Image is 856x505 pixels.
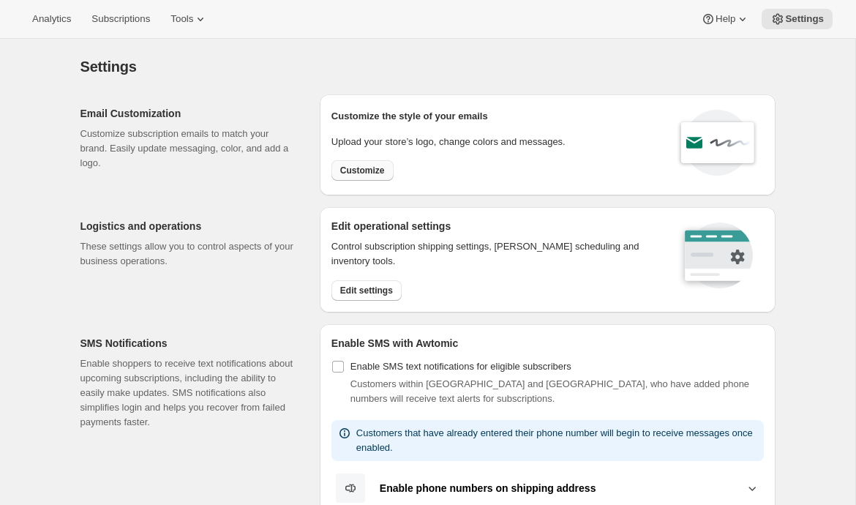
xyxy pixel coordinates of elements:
[331,109,488,124] p: Customize the style of your emails
[380,482,596,494] b: Enable phone numbers on shipping address
[32,13,71,25] span: Analytics
[80,219,296,233] h2: Logistics and operations
[83,9,159,29] button: Subscriptions
[331,239,658,269] p: Control subscription shipping settings, [PERSON_NAME] scheduling and inventory tools.
[692,9,759,29] button: Help
[80,59,137,75] span: Settings
[80,106,296,121] h2: Email Customization
[80,239,296,269] p: These settings allow you to control aspects of your business operations.
[762,9,833,29] button: Settings
[162,9,217,29] button: Tools
[331,280,402,301] button: Edit settings
[170,13,193,25] span: Tools
[80,336,296,351] h2: SMS Notifications
[331,473,764,504] button: Enable phone numbers on shipping address
[350,378,749,404] span: Customers within [GEOGRAPHIC_DATA] and [GEOGRAPHIC_DATA], who have added phone numbers will recei...
[350,361,571,372] span: Enable SMS text notifications for eligible subscribers
[331,135,566,149] p: Upload your store’s logo, change colors and messages.
[340,165,385,176] span: Customize
[331,219,658,233] h2: Edit operational settings
[785,13,824,25] span: Settings
[91,13,150,25] span: Subscriptions
[340,285,393,296] span: Edit settings
[80,356,296,430] p: Enable shoppers to receive text notifications about upcoming subscriptions, including the ability...
[716,13,735,25] span: Help
[356,426,758,455] p: Customers that have already entered their phone number will begin to receive messages once enabled.
[23,9,80,29] button: Analytics
[331,336,764,351] h2: Enable SMS with Awtomic
[331,160,394,181] button: Customize
[80,127,296,171] p: Customize subscription emails to match your brand. Easily update messaging, color, and add a logo.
